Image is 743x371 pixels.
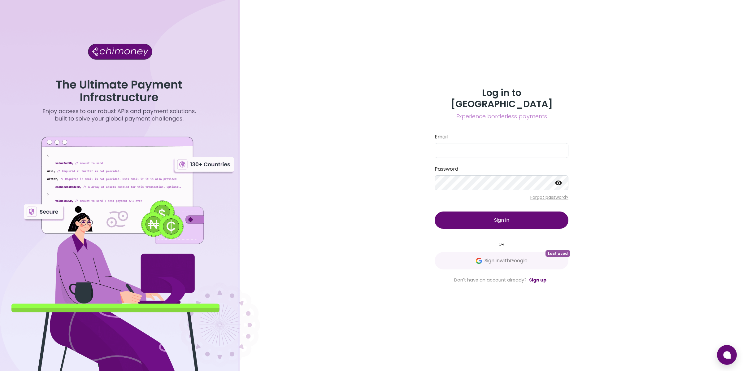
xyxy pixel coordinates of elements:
[435,165,568,173] label: Password
[545,250,570,256] span: Last used
[435,87,568,110] h3: Log in to [GEOGRAPHIC_DATA]
[435,194,568,200] p: Forgot password?
[529,277,546,283] a: Sign up
[435,133,568,141] label: Email
[494,216,509,224] span: Sign in
[717,345,737,365] button: Open chat window
[435,252,568,269] button: GoogleSign inwithGoogleLast used
[484,257,528,264] span: Sign in with Google
[476,258,482,264] img: Google
[435,212,568,229] button: Sign in
[454,277,527,283] span: Don't have an account already?
[435,112,568,121] span: Experience borderless payments
[435,241,568,247] small: OR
